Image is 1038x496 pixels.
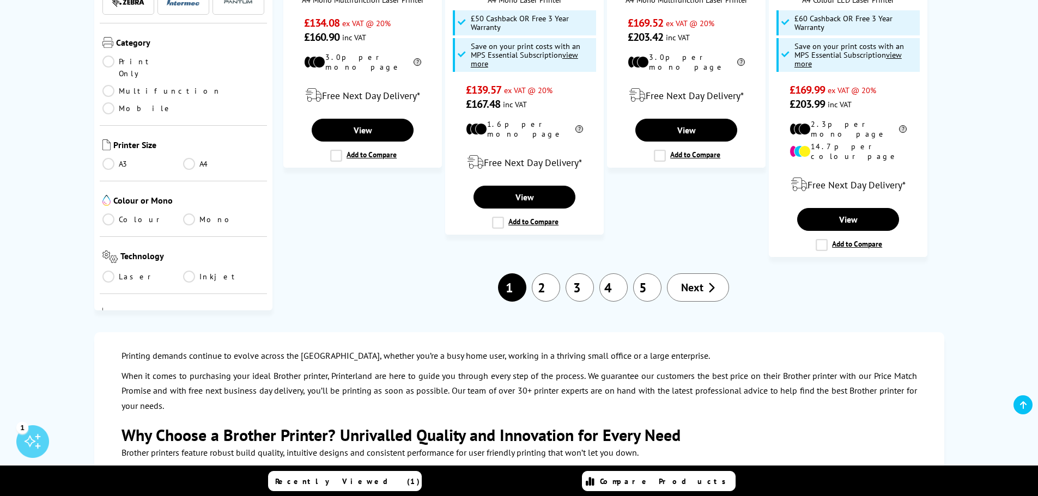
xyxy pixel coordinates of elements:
span: ex VAT @ 20% [828,85,876,95]
a: View [474,186,575,209]
span: £169.99 [790,83,825,97]
div: 1 [16,421,28,433]
span: £134.08 [304,16,339,30]
img: Colour or Mono [102,195,111,206]
span: Next [681,280,703,295]
a: View [635,119,737,142]
span: £169.52 [628,16,663,30]
div: modal_delivery [451,147,598,177]
span: Printer Size [113,139,265,152]
span: Recently Viewed (1) [275,476,420,486]
a: Laser [102,271,184,283]
a: 5 [633,273,661,302]
a: 3 [566,273,594,302]
img: Technology [102,250,118,263]
p: Printing demands continue to evolve across the [GEOGRAPHIC_DATA], whether you’re a busy home user... [122,348,917,363]
a: 2 [532,273,560,302]
div: modal_delivery [613,80,760,111]
li: 3.0p per mono page [304,52,421,72]
li: 3.0p per mono page [628,52,745,72]
div: modal_delivery [775,169,921,200]
span: ex VAT @ 20% [666,18,714,28]
span: inc VAT [342,32,366,42]
span: £167.48 [466,97,500,111]
span: inc VAT [666,32,690,42]
a: View [797,208,899,231]
span: inc VAT [828,99,852,109]
li: 14.7p per colour page [790,142,907,161]
span: ex VAT @ 20% [504,85,553,95]
label: Add to Compare [330,150,397,162]
span: £203.42 [628,30,663,44]
img: Printer Size [102,139,111,150]
a: Colour [102,213,184,225]
span: £60 Cashback OR Free 3 Year Warranty [794,14,918,32]
p: Brother printers feature robust build quality, intuitive designs and consistent performance for u... [122,445,917,460]
div: modal_delivery [289,80,436,111]
span: Category [116,37,265,50]
li: 2.3p per mono page [790,119,907,139]
a: Mono [183,213,264,225]
span: £50 Cashback OR Free 3 Year Warranty [471,14,594,32]
span: Save on your print costs with an MPS Essential Subscription [794,41,904,69]
span: Technology [120,250,264,265]
a: 4 [599,273,628,302]
a: Multifunction [102,85,221,97]
img: Running Costs [102,308,116,319]
u: view more [794,50,902,69]
span: £203.99 [790,97,825,111]
span: Compare Products [600,476,732,486]
a: A4 [183,158,264,170]
span: Colour or Mono [113,195,265,208]
a: Next [667,273,729,302]
li: 1.6p per mono page [466,119,583,139]
a: Mobile [102,102,184,114]
u: view more [471,50,578,69]
p: When it comes to purchasing your ideal Brother printer, Printerland are here to guide you through... [122,369,917,413]
a: Compare Products [582,471,736,491]
span: £160.90 [304,30,339,44]
span: Save on your print costs with an MPS Essential Subscription [471,41,580,69]
a: A3 [102,158,184,170]
a: View [312,119,413,142]
a: Inkjet [183,271,264,283]
span: Running Costs [118,308,264,321]
label: Add to Compare [816,239,882,251]
img: Category [102,37,113,48]
a: Recently Viewed (1) [268,471,422,491]
a: Print Only [102,56,184,79]
h2: Why Choose a Brother Printer? Unrivalled Quality and Innovation for Every Need [122,424,917,445]
span: £139.57 [466,83,501,97]
span: inc VAT [503,99,527,109]
label: Add to Compare [654,150,720,162]
span: ex VAT @ 20% [342,18,391,28]
label: Add to Compare [492,217,559,229]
